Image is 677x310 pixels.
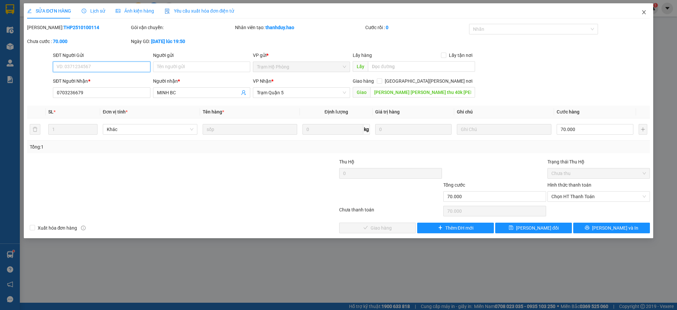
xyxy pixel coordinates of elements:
span: Trạm Hộ Phòng [257,62,346,72]
button: save[PERSON_NAME] đổi [495,223,572,233]
b: 0 [386,25,388,30]
th: Ghi chú [454,106,554,118]
input: VD: Bàn, Ghế [203,124,297,135]
input: 0 [375,124,452,135]
div: Chưa thanh toán [338,206,443,218]
div: Ngày GD: [131,38,234,45]
img: icon [165,9,170,14]
span: kg [363,124,370,135]
span: Ảnh kiện hàng [116,8,154,14]
span: Chọn HT Thanh Toán [551,192,646,201]
span: save [509,225,513,231]
div: Gói vận chuyển: [131,24,234,31]
button: Close [635,3,653,22]
span: VP Nhận [253,78,271,84]
span: SL [48,109,54,114]
div: Tổng: 1 [30,143,261,151]
div: [PERSON_NAME]: [27,24,130,31]
span: Chưa thu [551,168,646,178]
button: plus [639,124,648,135]
span: Giao hàng [353,78,374,84]
div: Người nhận [153,77,250,85]
div: Nhân viên tạo: [235,24,364,31]
span: Trạm Quận 5 [257,88,346,98]
label: Hình thức thanh toán [547,182,591,188]
span: Lấy tận nơi [446,52,475,59]
span: clock-circle [82,9,86,13]
span: Đơn vị tính [103,109,128,114]
span: Lấy [353,61,368,72]
span: Thu Hộ [339,159,354,164]
div: SĐT Người Gửi [53,52,150,59]
span: [PERSON_NAME] đổi [516,224,559,232]
span: Giao [353,87,370,98]
b: thanhduy.hao [265,25,294,30]
span: SỬA ĐƠN HÀNG [27,8,71,14]
span: Định lượng [325,109,348,114]
span: Giá trị hàng [375,109,400,114]
input: Ghi Chú [457,124,551,135]
button: plusThêm ĐH mới [417,223,494,233]
div: VP gửi [253,52,350,59]
div: Trạng thái Thu Hộ [547,158,650,165]
b: [DATE] lúc 19:50 [151,39,185,44]
button: checkGiao hàng [339,223,416,233]
span: [PERSON_NAME] và In [592,224,638,232]
span: [GEOGRAPHIC_DATA][PERSON_NAME] nơi [382,77,475,85]
span: picture [116,9,120,13]
span: Cước hàng [557,109,579,114]
span: Tổng cước [443,182,465,188]
span: close [641,10,647,15]
span: Thêm ĐH mới [445,224,473,232]
div: Người gửi [153,52,250,59]
span: plus [438,225,443,231]
span: Yêu cầu xuất hóa đơn điện tử [165,8,234,14]
span: user-add [241,90,246,95]
b: THP2510100114 [63,25,99,30]
div: Cước rồi : [365,24,468,31]
span: Tên hàng [203,109,224,114]
input: Dọc đường [370,87,475,98]
div: Chưa cước : [27,38,130,45]
b: 70.000 [53,39,67,44]
span: edit [27,9,32,13]
span: Lịch sử [82,8,105,14]
div: SĐT Người Nhận [53,77,150,85]
span: Xuất hóa đơn hàng [35,224,80,232]
span: printer [585,225,589,231]
span: info-circle [81,226,86,230]
button: printer[PERSON_NAME] và In [573,223,650,233]
input: Dọc đường [368,61,475,72]
span: Khác [107,124,193,134]
span: Lấy hàng [353,53,372,58]
button: delete [30,124,40,135]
